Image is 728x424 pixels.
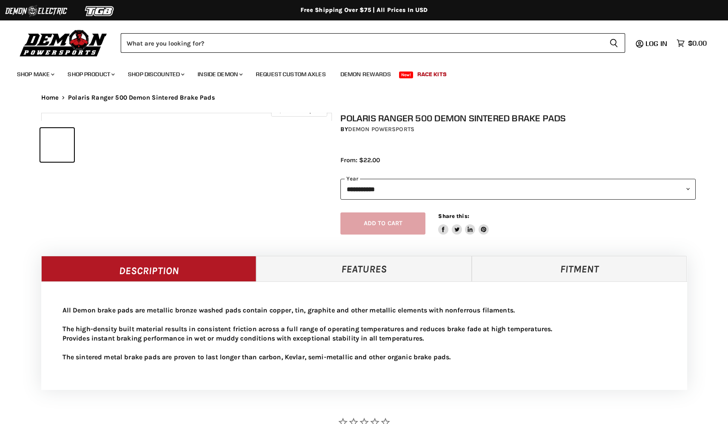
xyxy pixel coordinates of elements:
button: Polaris Ranger 500 Demon Sintered Brake Pads thumbnail [113,128,146,162]
a: Request Custom Axles [249,66,332,83]
div: by [340,125,696,134]
select: year [340,179,696,200]
a: Inside Demon [191,66,248,83]
a: Demon Rewards [334,66,397,83]
span: $0.00 [688,39,707,47]
span: Share this: [438,213,469,219]
a: $0.00 [672,37,711,49]
button: Search [603,33,625,53]
span: Log in [646,39,667,48]
a: Shop Make [11,66,59,83]
a: Home [41,94,59,101]
span: New! [399,72,414,78]
img: Demon Electric Logo 2 [4,3,68,19]
ul: Main menu [11,62,705,83]
a: Description [41,256,257,281]
a: Demon Powersports [348,126,414,133]
img: TGB Logo 2 [68,3,132,19]
a: Shop Product [61,66,120,83]
a: Features [256,256,472,281]
div: Free Shipping Over $75 | All Prices In USD [24,6,704,14]
button: Polaris Ranger 500 Demon Sintered Brake Pads thumbnail [40,128,74,162]
span: Click to expand [275,107,323,114]
button: Polaris Ranger 500 Demon Sintered Brake Pads thumbnail [76,128,110,162]
input: Search [121,33,603,53]
span: From: $22.00 [340,156,380,164]
p: All Demon brake pads are metallic bronze washed pads contain copper, tin, graphite and other meta... [62,306,666,362]
h1: Polaris Ranger 500 Demon Sintered Brake Pads [340,113,696,123]
img: Demon Powersports [17,28,110,58]
aside: Share this: [438,212,489,235]
a: Log in [642,40,672,47]
a: Shop Discounted [122,66,190,83]
form: Product [121,33,625,53]
a: Race Kits [411,66,453,83]
nav: Breadcrumbs [24,94,704,101]
a: Fitment [472,256,687,281]
span: Polaris Ranger 500 Demon Sintered Brake Pads [68,94,215,101]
